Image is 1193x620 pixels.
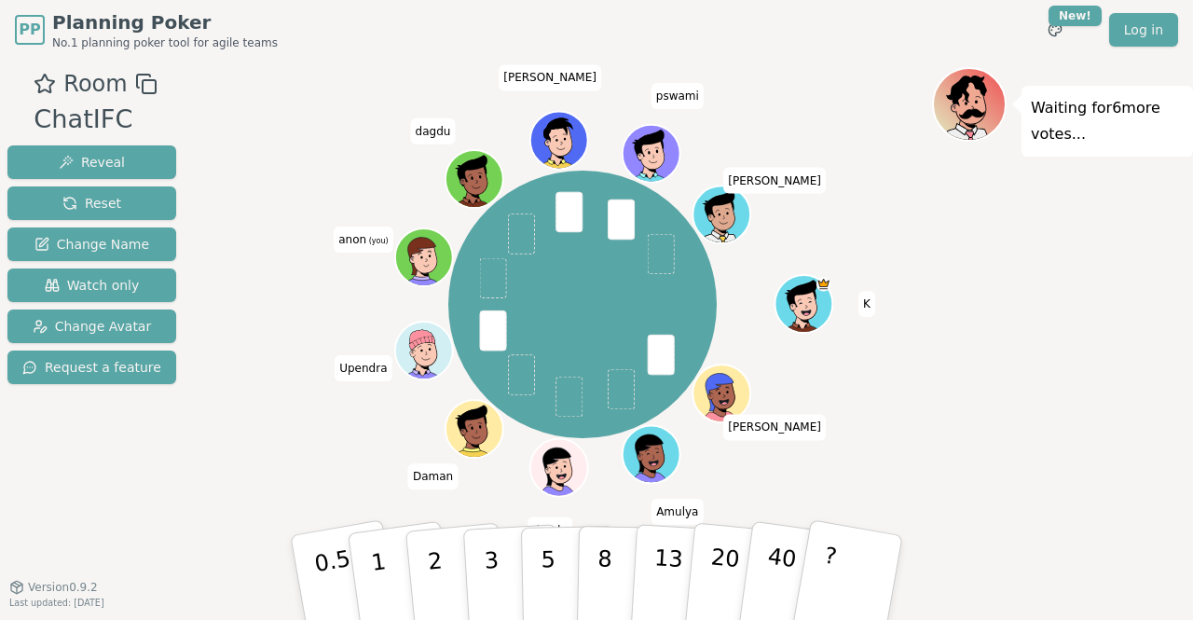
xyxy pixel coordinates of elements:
button: Click to change your avatar [397,230,451,284]
a: Log in [1109,13,1178,47]
span: (you) [366,237,389,245]
span: Reveal [59,153,125,172]
span: PP [19,19,40,41]
span: Watch only [45,276,140,295]
span: Click to change your name [723,168,826,194]
span: Click to change your name [651,499,703,525]
div: New! [1049,6,1102,26]
span: Change Avatar [33,317,152,336]
button: Version0.9.2 [9,580,98,595]
span: No.1 planning poker tool for agile teams [52,35,278,50]
span: Click to change your name [858,291,875,317]
span: Last updated: [DATE] [9,598,104,608]
button: New! [1038,13,1072,47]
button: Change Name [7,227,176,261]
span: Room [63,67,127,101]
button: Watch only [7,269,176,302]
span: Click to change your name [408,463,458,489]
span: Reset [62,194,121,213]
span: Version 0.9.2 [28,580,98,595]
a: PPPlanning PokerNo.1 planning poker tool for agile teams [15,9,278,50]
button: Add as favourite [34,67,56,101]
p: Waiting for 6 more votes... [1031,95,1184,147]
span: Click to change your name [499,64,601,90]
span: Planning Poker [52,9,278,35]
span: Change Name [34,235,149,254]
span: Click to change your name [334,227,392,253]
button: Request a feature [7,351,176,384]
div: ChatIFC [34,101,157,139]
span: Click to change your name [651,83,704,109]
span: Click to change your name [411,118,456,145]
span: Click to change your name [528,517,572,544]
button: Reveal [7,145,176,179]
span: K is the host [816,277,830,291]
button: Change Avatar [7,310,176,343]
span: Click to change your name [335,355,391,381]
button: Reset [7,186,176,220]
span: Click to change your name [723,415,826,441]
span: Request a feature [22,358,161,377]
